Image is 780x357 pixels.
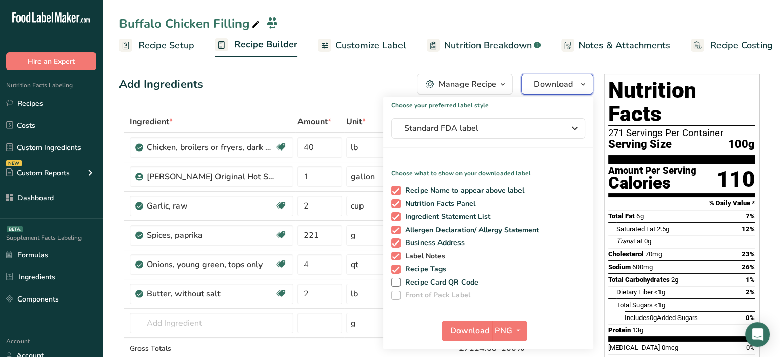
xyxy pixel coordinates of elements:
[616,237,643,245] span: Fat
[608,326,631,334] span: Protein
[742,225,755,233] span: 12%
[147,258,275,271] div: Onions, young green, tops only
[746,276,755,284] span: 1%
[401,238,465,248] span: Business Address
[444,39,532,52] span: Nutrition Breakdown
[608,176,696,191] div: Calories
[534,78,573,90] span: Download
[147,200,275,212] div: Garlic, raw
[383,97,593,110] h1: Choose your preferred label style
[346,116,366,128] span: Unit
[662,344,678,351] span: 0mcg
[119,34,194,57] a: Recipe Setup
[746,314,755,322] span: 0%
[6,167,70,178] div: Custom Reports
[616,301,653,309] span: Total Sugars
[401,278,479,287] span: Recipe Card QR Code
[351,200,364,212] div: cup
[6,52,96,70] button: Hire an Expert
[450,325,489,337] span: Download
[710,39,773,52] span: Recipe Costing
[608,138,672,151] span: Serving Size
[351,258,358,271] div: qt
[119,76,203,93] div: Add Ingredients
[351,288,358,300] div: lb
[716,166,755,193] div: 110
[561,34,670,57] a: Notes & Attachments
[130,343,293,354] div: Gross Totals
[742,250,755,258] span: 23%
[654,301,665,309] span: <1g
[351,317,356,329] div: g
[427,34,541,57] a: Nutrition Breakdown
[644,237,651,245] span: 0g
[215,33,297,58] a: Recipe Builder
[742,263,755,271] span: 26%
[728,138,755,151] span: 100g
[147,229,275,241] div: Spices, paprika
[616,225,655,233] span: Saturated Fat
[616,237,633,245] i: Trans
[608,166,696,176] div: Amount Per Serving
[351,141,358,154] div: lb
[608,212,635,220] span: Total Fat
[746,212,755,220] span: 7%
[138,39,194,52] span: Recipe Setup
[608,250,644,258] span: Cholesterol
[746,344,755,351] span: 0%
[654,288,665,296] span: <1g
[636,212,644,220] span: 6g
[351,229,356,241] div: g
[401,199,476,209] span: Nutrition Facts Panel
[404,122,558,135] span: Standard FDA label
[625,314,698,322] span: Includes Added Sugars
[6,160,22,166] div: NEW
[130,313,293,333] input: Add Ingredient
[401,252,446,261] span: Label Notes
[632,326,643,334] span: 13g
[492,321,527,341] button: PNG
[442,321,492,341] button: Download
[745,322,770,347] div: Open Intercom Messenger
[616,288,653,296] span: Dietary Fiber
[119,14,262,33] div: Buffalo Chicken Filling
[495,325,512,337] span: PNG
[746,288,755,296] span: 2%
[297,116,331,128] span: Amount
[608,79,755,126] h1: Nutrition Facts
[7,226,23,232] div: BETA
[645,250,662,258] span: 70mg
[391,118,585,139] button: Standard FDA label
[401,186,525,195] span: Recipe Name to appear above label
[318,34,406,57] a: Customize Label
[691,34,773,57] a: Recipe Costing
[632,263,653,271] span: 600mg
[351,171,375,183] div: gallon
[438,78,496,90] div: Manage Recipe
[671,276,678,284] span: 2g
[608,197,755,210] section: % Daily Value *
[608,128,755,138] div: 271 Servings Per Container
[335,39,406,52] span: Customize Label
[417,74,513,95] button: Manage Recipe
[234,37,297,51] span: Recipe Builder
[608,276,670,284] span: Total Carbohydrates
[578,39,670,52] span: Notes & Attachments
[401,265,447,274] span: Recipe Tags
[608,344,660,351] span: [MEDICAL_DATA]
[608,263,631,271] span: Sodium
[657,225,669,233] span: 2.5g
[401,226,539,235] span: Allergen Declaration/ Allergy Statement
[130,116,173,128] span: Ingredient
[521,74,593,95] button: Download
[650,314,657,322] span: 0g
[147,288,275,300] div: Butter, without salt
[401,212,491,221] span: Ingredient Statement List
[147,141,275,154] div: Chicken, broilers or fryers, dark meat, thigh, meat only, raw
[383,160,593,178] p: Choose what to show on your downloaded label
[147,171,275,183] div: [PERSON_NAME] Original Hot Sauce
[401,291,471,300] span: Front of Pack Label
